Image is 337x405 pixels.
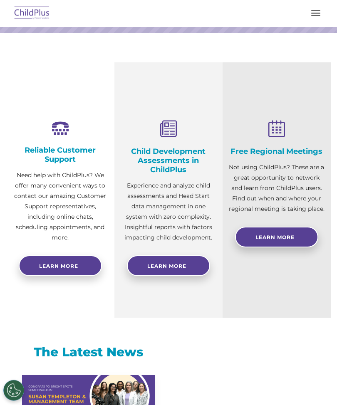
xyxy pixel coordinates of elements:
[127,255,210,276] a: Learn More
[235,227,318,247] a: Learn More
[22,344,155,361] h3: The Latest News
[147,263,186,269] span: Learn More
[19,255,102,276] a: Learn more
[229,147,325,156] h4: Free Regional Meetings
[12,170,108,243] p: Need help with ChildPlus? We offer many convenient ways to contact our amazing Customer Support r...
[255,234,295,240] span: Learn More
[12,146,108,164] h4: Reliable Customer Support
[121,147,216,174] h4: Child Development Assessments in ChildPlus
[229,162,325,214] p: Not using ChildPlus? These are a great opportunity to network and learn from ChildPlus users. Fin...
[121,180,216,243] p: Experience and analyze child assessments and Head Start data management in one system with zero c...
[39,263,78,269] span: Learn more
[3,380,24,401] button: Cookies Settings
[12,4,52,23] img: ChildPlus by Procare Solutions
